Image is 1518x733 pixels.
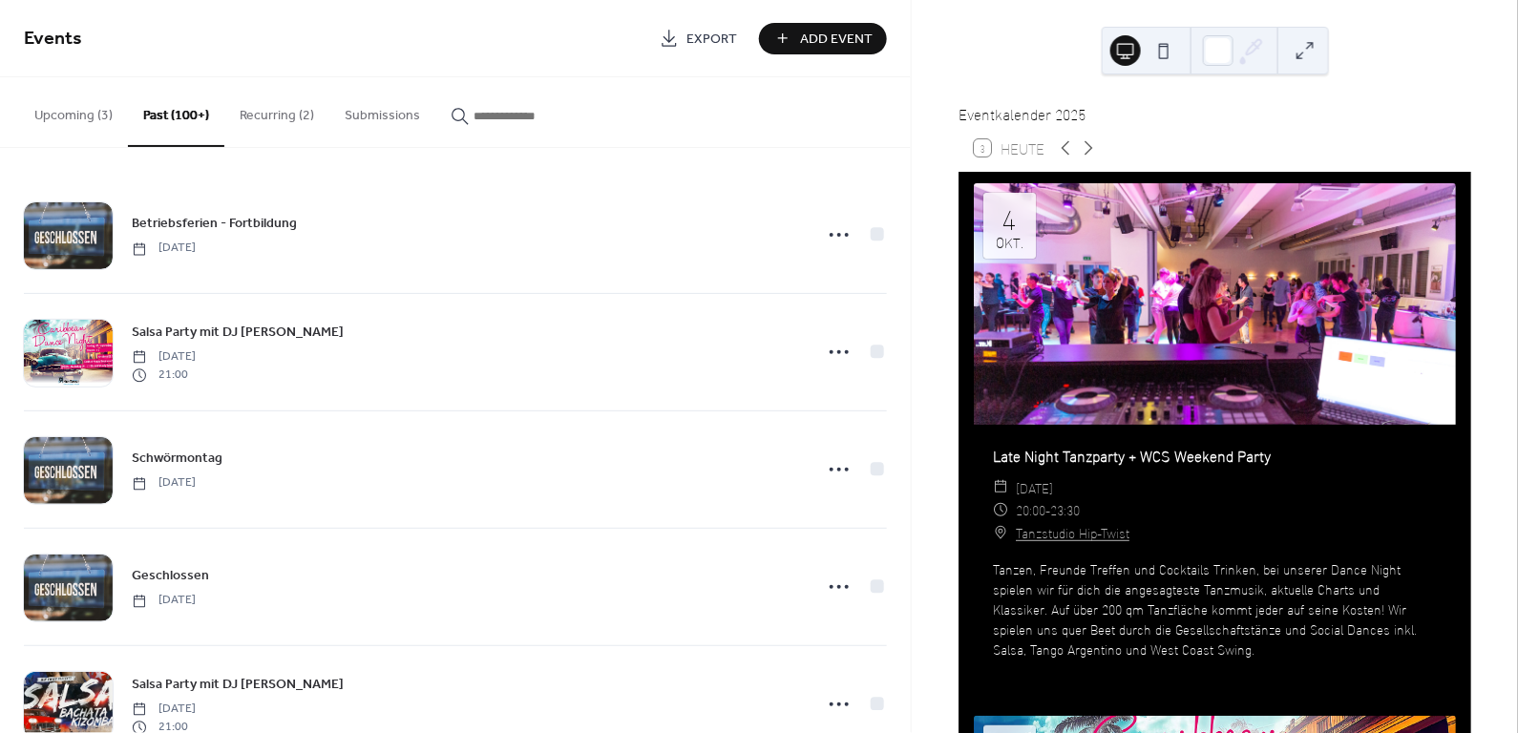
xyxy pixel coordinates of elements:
[132,567,209,587] span: Geschlossen
[1002,202,1018,231] div: 4
[132,349,196,366] span: [DATE]
[132,593,196,610] span: [DATE]
[996,235,1023,249] div: Okt.
[800,30,873,50] span: Add Event
[132,448,222,470] a: Schwörmontag
[132,241,196,258] span: [DATE]
[132,215,297,235] span: Betriebsferien - Fortbildung
[132,676,344,696] span: Salsa Party mit DJ [PERSON_NAME]
[19,77,128,145] button: Upcoming (3)
[132,366,196,384] span: 21:00
[224,77,329,145] button: Recurring (2)
[24,21,82,58] span: Events
[1045,498,1050,521] span: -
[993,521,1008,544] div: ​
[974,558,1456,659] div: Tanzen, Freunde Treffen und Cocktails Trinken, bei unserer Dance Night spielen wir für dich die a...
[993,476,1008,499] div: ​
[132,674,344,696] a: Salsa Party mit DJ [PERSON_NAME]
[974,444,1456,467] div: Late Night Tanzparty + WCS Weekend Party
[132,213,297,235] a: Betriebsferien - Fortbildung
[959,102,1471,125] div: Eventkalender 2025
[132,475,196,492] span: [DATE]
[128,77,224,147] button: Past (100+)
[132,450,222,470] span: Schwörmontag
[993,498,1008,521] div: ​
[1050,498,1080,521] span: 23:30
[686,30,737,50] span: Export
[132,565,209,587] a: Geschlossen
[645,23,751,54] a: Export
[329,77,435,145] button: Submissions
[1016,521,1129,544] a: Tanzstudio Hip-Twist
[132,702,196,719] span: [DATE]
[132,324,344,344] span: Salsa Party mit DJ [PERSON_NAME]
[759,23,887,54] button: Add Event
[1016,476,1053,499] span: [DATE]
[132,322,344,344] a: Salsa Party mit DJ [PERSON_NAME]
[1016,498,1045,521] span: 20:00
